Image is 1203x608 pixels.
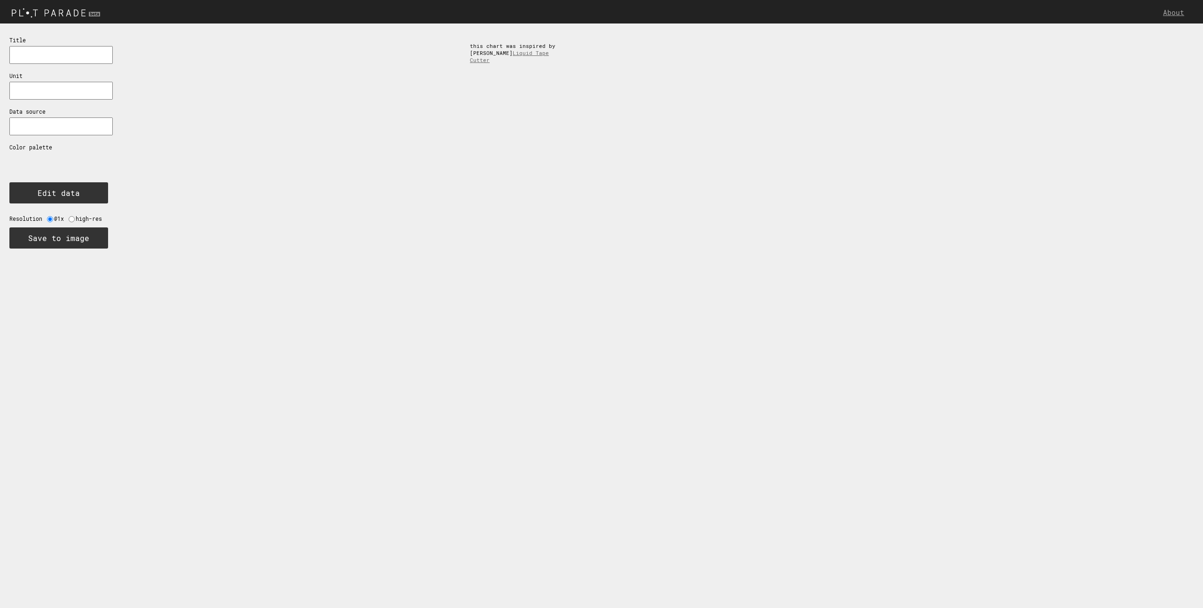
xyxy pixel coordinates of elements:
[9,144,113,151] p: Color palette
[76,215,107,222] label: high-res
[9,108,113,115] p: Data source
[1163,8,1189,17] a: About
[9,37,113,44] p: Title
[461,33,573,73] div: this chart was inspired by [PERSON_NAME]
[9,72,113,79] p: Unit
[9,227,108,249] button: Save to image
[9,182,108,203] button: Edit data
[470,49,549,63] a: Liquid Tape Cutter
[9,215,47,222] label: Resolution
[54,215,69,222] label: @1x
